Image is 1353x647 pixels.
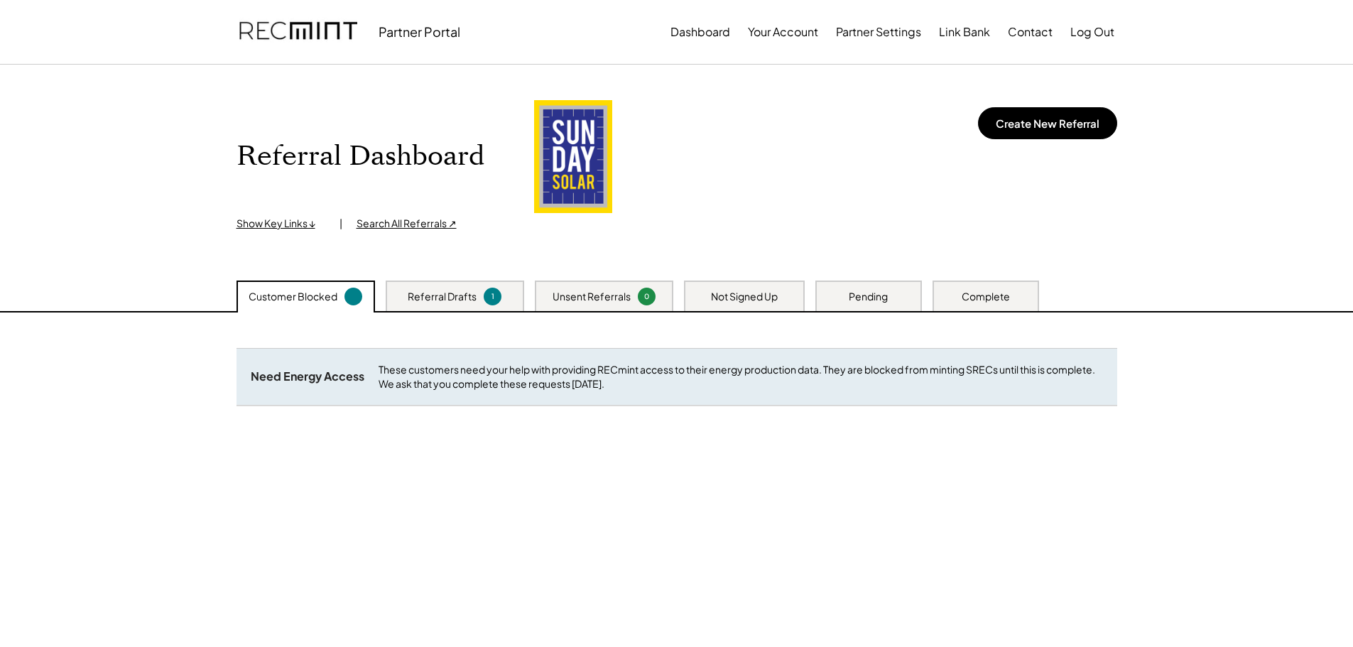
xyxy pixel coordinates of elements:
button: Create New Referral [978,107,1117,139]
h1: Referral Dashboard [237,140,484,173]
button: Link Bank [939,18,990,46]
div: Unsent Referrals [553,290,631,304]
img: recmint-logotype%403x.png [239,8,357,56]
div: Customer Blocked [249,290,337,304]
div: | [339,217,342,231]
div: Complete [962,290,1010,304]
div: Show Key Links ↓ [237,217,325,231]
div: Partner Portal [379,23,460,40]
div: Not Signed Up [711,290,778,304]
div: Referral Drafts [408,290,477,304]
div: Need Energy Access [251,369,364,384]
div: 0 [640,291,653,302]
div: These customers need your help with providing RECmint access to their energy production data. The... [379,363,1103,391]
button: Dashboard [670,18,730,46]
button: Your Account [748,18,818,46]
div: 1 [486,291,499,302]
button: Partner Settings [836,18,921,46]
button: Log Out [1070,18,1114,46]
img: sundaysolar_logo_tall_300_687w995h.png [534,100,612,213]
button: Contact [1008,18,1053,46]
div: Pending [849,290,888,304]
div: Search All Referrals ↗ [357,217,457,231]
